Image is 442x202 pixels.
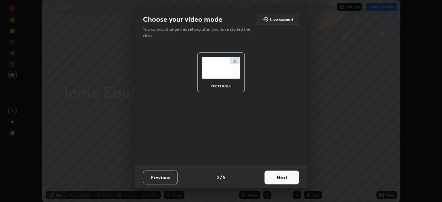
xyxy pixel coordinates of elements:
[270,17,293,21] h5: Live support
[143,15,222,24] h2: Choose your video mode
[265,171,299,184] button: Next
[217,174,219,181] h4: 2
[202,57,240,79] img: normalScreenIcon.ae25ed63.svg
[143,171,177,184] button: Previous
[223,174,225,181] h4: 5
[143,26,255,39] p: You cannot change this setting after you have started the class
[220,174,222,181] h4: /
[207,84,235,88] div: rectangle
